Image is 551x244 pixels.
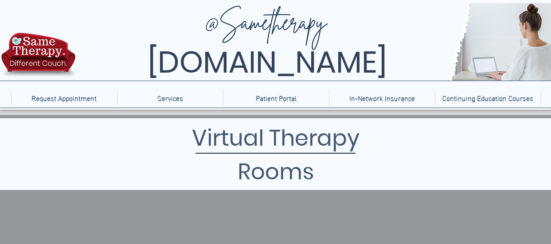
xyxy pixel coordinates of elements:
[251,91,301,105] p: Patient Portal
[148,41,387,83] span: [DOMAIN_NAME]
[345,91,419,105] p: In-Network Insurance
[141,121,410,189] h1: Virtual Therapy Rooms
[117,91,223,105] div: Services
[329,91,435,105] a: In-Network Insurance
[153,91,188,105] p: Services
[438,91,538,105] p: Continuing Education Courses
[11,91,117,105] a: Request Appointment
[435,91,541,105] a: Continuing Education Courses
[223,91,329,105] a: Patient Portal
[27,91,101,105] p: Request Appointment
